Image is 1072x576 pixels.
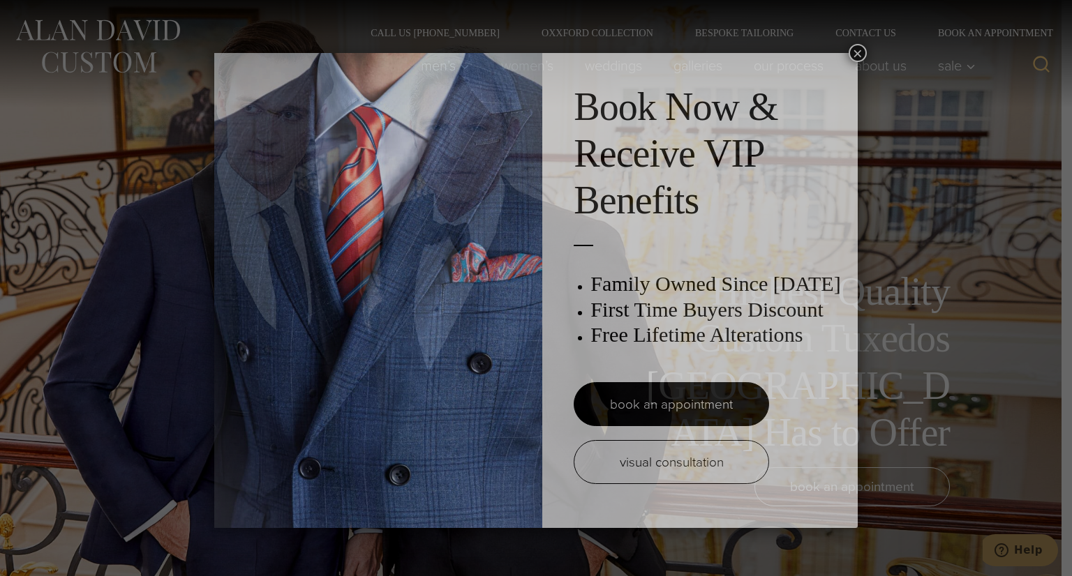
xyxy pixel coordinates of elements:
[849,44,867,62] button: Close
[574,84,843,225] h2: Book Now & Receive VIP Benefits
[31,10,60,22] span: Help
[590,297,843,322] h3: First Time Buyers Discount
[590,271,843,296] h3: Family Owned Since [DATE]
[590,322,843,347] h3: Free Lifetime Alterations
[574,440,769,484] a: visual consultation
[574,382,769,426] a: book an appointment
